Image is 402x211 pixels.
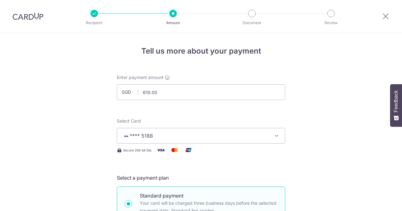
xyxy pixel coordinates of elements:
p: Review [308,20,354,26]
img: Visa [155,146,167,154]
h4: Tell us more about your payment [117,45,285,57]
p: Standard payment [140,192,277,199]
img: Union Pay [182,146,195,154]
span: Feedback [393,90,399,112]
img: CardUp [13,13,43,20]
span: Secure 256-bit SSL [123,148,152,153]
span: Enter payment amount [117,74,164,81]
img: Mastercard [168,146,181,154]
span: translation missing: en.payables.payment_networks.credit_card.summary.labels.select_card [117,118,141,124]
p: Amount [150,20,196,26]
p: Recipient [71,20,117,26]
span: SGD [122,89,138,95]
h5: Select a payment plan [117,174,285,182]
input: 0.00 [117,84,285,100]
img: VISA [122,134,130,138]
p: Document [229,20,275,26]
button: Feedback - Show survey [390,84,402,127]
